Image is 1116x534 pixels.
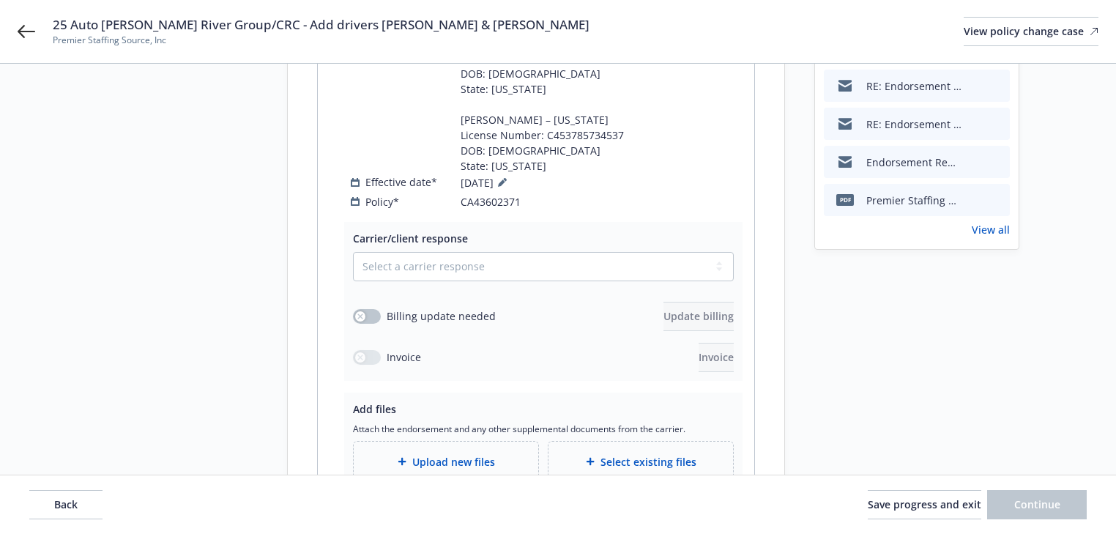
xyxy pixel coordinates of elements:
[991,155,1004,170] button: preview file
[353,231,468,245] span: Carrier/client response
[353,402,396,416] span: Add files
[967,116,979,132] button: download file
[967,78,979,94] button: download file
[54,497,78,511] span: Back
[53,16,589,34] span: 25 Auto [PERSON_NAME] River Group/CRC - Add drivers [PERSON_NAME] & [PERSON_NAME]
[387,308,496,324] span: Billing update needed
[1014,497,1060,511] span: Continue
[365,194,399,209] span: Policy*
[991,193,1004,208] button: preview file
[461,194,521,209] span: CA43602371
[991,116,1004,132] button: preview file
[987,490,1087,519] button: Continue
[866,155,961,170] div: Endorsement Request - Premier Staffing Source, Inc - Policy #CA43602371
[29,490,103,519] button: Back
[387,349,421,365] span: Invoice
[964,17,1098,46] a: View policy change case
[967,155,979,170] button: download file
[868,490,981,519] button: Save progress and exit
[866,116,961,132] div: RE: Endorsement Request - Premier Staffing Source, Inc - Policy #CA43602371
[699,350,734,364] span: Invoice
[972,222,1010,237] a: View all
[663,309,734,323] span: Update billing
[461,174,511,191] span: [DATE]
[866,193,961,208] div: Premier Staffing Source, Inc. - Updated Driver List - [DATE].pdf
[548,441,734,483] div: Select existing files
[964,18,1098,45] div: View policy change case
[412,454,495,470] span: Upload new files
[600,454,696,470] span: Select existing files
[866,78,961,94] div: RE: Endorsement Request - Premier Staffing Source, Inc - Policy #CA43602371
[353,441,539,483] div: Upload new files
[353,423,734,435] span: Attach the endorsement and any other supplemental documents from the carrier.
[991,78,1004,94] button: preview file
[967,193,979,208] button: download file
[365,174,437,190] span: Effective date*
[663,302,734,331] button: Update billing
[868,497,981,511] span: Save progress and exit
[53,34,589,47] span: Premier Staffing Source, Inc
[699,343,734,372] button: Invoice
[836,194,854,205] span: pdf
